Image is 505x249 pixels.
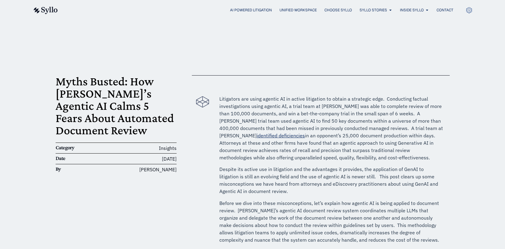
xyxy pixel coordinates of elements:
time: [DATE] [162,156,177,162]
p: Despite its active use in litigation and the advantages it provides, the application of GenAI to ... [219,165,443,195]
a: Unified Workspace [280,7,317,13]
p: Before we dive into these misconceptions, let’s explain how agentic AI is being applied to docume... [219,199,443,243]
nav: Menu [70,7,453,13]
a: Contact [437,7,453,13]
h6: By [56,166,96,173]
h6: Category [56,144,96,151]
a: Choose Syllo [324,7,352,13]
p: Litigators are using agentic AI in active litigation to obtain a strategic edge. Conducting factu... [219,95,443,161]
a: Syllo Stories [360,7,387,13]
span: [PERSON_NAME] [139,166,177,173]
h1: Myths Busted: How [PERSON_NAME]’s Agentic AI Calms 5 Fears About Automated Document Review [56,75,177,136]
h6: Date [56,155,96,162]
div: Menu Toggle [70,7,453,13]
span: Insights [159,145,177,151]
a: Inside Syllo [400,7,424,13]
a: AI Powered Litigation [230,7,272,13]
img: syllo [33,7,58,14]
a: identified deficiencies [257,132,305,139]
